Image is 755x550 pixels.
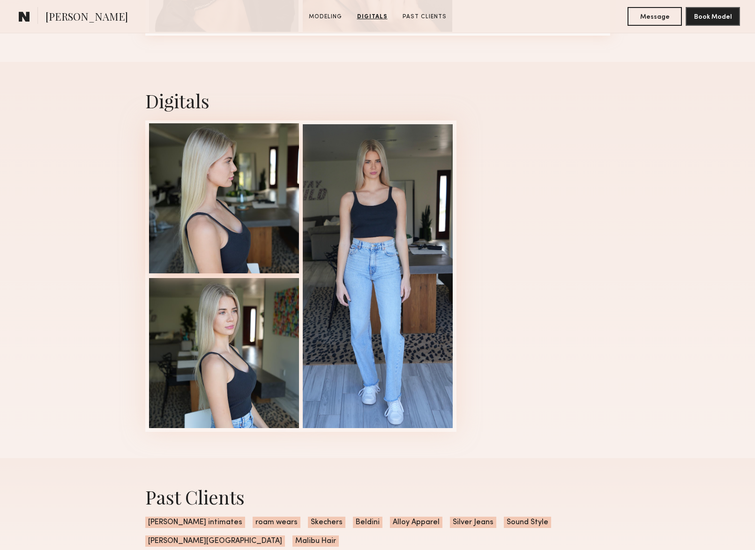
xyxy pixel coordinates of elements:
[145,88,610,113] div: Digitals
[308,517,345,528] span: Skechers
[686,12,740,20] a: Book Model
[450,517,496,528] span: Silver Jeans
[145,517,245,528] span: [PERSON_NAME] intimates
[399,13,450,21] a: Past Clients
[145,535,285,547] span: [PERSON_NAME][GEOGRAPHIC_DATA]
[45,9,128,26] span: [PERSON_NAME]
[686,7,740,26] button: Book Model
[390,517,442,528] span: Alloy Apparel
[353,517,382,528] span: Beldini
[253,517,300,528] span: roam wears
[305,13,346,21] a: Modeling
[292,535,339,547] span: Malibu Hair
[353,13,391,21] a: Digitals
[504,517,551,528] span: Sound Style
[145,484,610,509] div: Past Clients
[628,7,682,26] button: Message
